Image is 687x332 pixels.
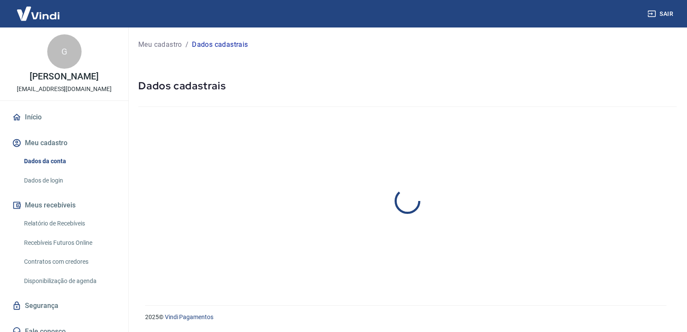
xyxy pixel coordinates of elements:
[10,134,118,152] button: Meu cadastro
[10,196,118,215] button: Meus recebíveis
[646,6,677,22] button: Sair
[21,172,118,189] a: Dados de login
[192,40,248,50] p: Dados cadastrais
[21,215,118,232] a: Relatório de Recebíveis
[185,40,188,50] p: /
[145,313,666,322] p: 2025 ©
[10,108,118,127] a: Início
[21,272,118,290] a: Disponibilização de agenda
[47,34,82,69] div: G
[10,0,66,27] img: Vindi
[165,314,213,320] a: Vindi Pagamentos
[10,296,118,315] a: Segurança
[21,253,118,271] a: Contratos com credores
[138,79,677,93] h5: Dados cadastrais
[17,85,112,94] p: [EMAIL_ADDRESS][DOMAIN_NAME]
[30,72,98,81] p: [PERSON_NAME]
[21,234,118,252] a: Recebíveis Futuros Online
[21,152,118,170] a: Dados da conta
[138,40,182,50] a: Meu cadastro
